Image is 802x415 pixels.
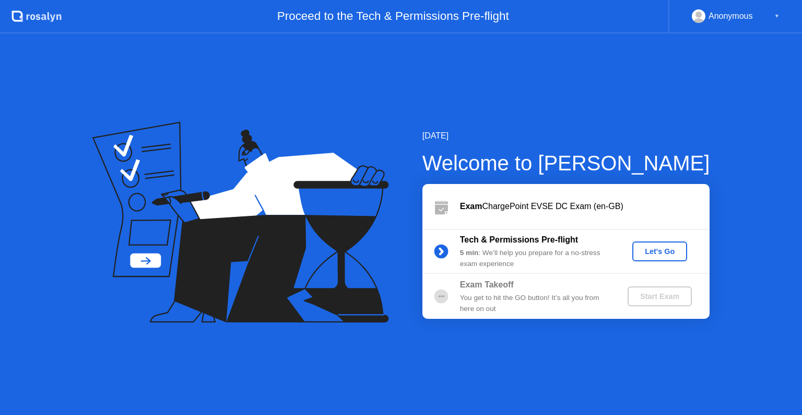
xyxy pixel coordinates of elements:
b: 5 min [460,249,479,257]
div: Welcome to [PERSON_NAME] [422,147,710,179]
b: Exam [460,202,482,211]
div: ChargePoint EVSE DC Exam (en-GB) [460,200,710,213]
div: Anonymous [709,9,753,23]
button: Let's Go [632,241,687,261]
div: ▼ [774,9,780,23]
b: Tech & Permissions Pre-flight [460,235,578,244]
div: You get to hit the GO button! It’s all you from here on out [460,293,610,314]
button: Start Exam [628,286,692,306]
div: : We’ll help you prepare for a no-stress exam experience [460,248,610,269]
b: Exam Takeoff [460,280,514,289]
div: Let's Go [636,247,683,256]
div: [DATE] [422,130,710,142]
div: Start Exam [632,292,688,301]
